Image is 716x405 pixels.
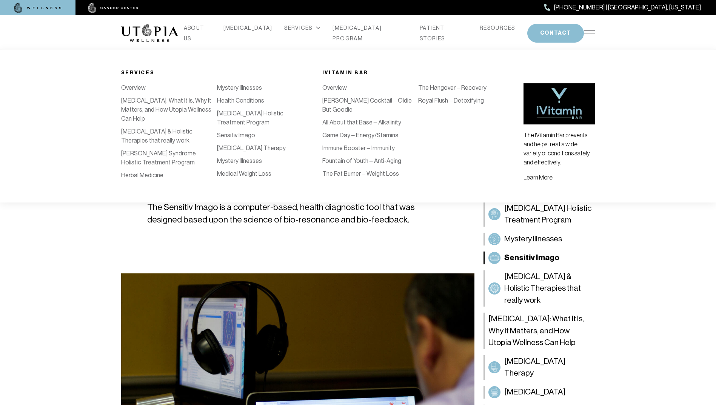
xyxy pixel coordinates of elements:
div: Services [121,68,313,77]
img: vitamin bar [524,83,595,124]
span: [MEDICAL_DATA] & Holistic Therapies that really work [504,271,591,307]
a: [MEDICAL_DATA] Holistic Treatment Program [217,110,283,126]
img: Mystery Illnesses [490,235,499,244]
a: [MEDICAL_DATA]: What It Is, Why It Matters, and How Utopia Wellness Can Help [483,313,595,349]
a: [MEDICAL_DATA]: What It Is, Why It Matters, and How Utopia Wellness Can Help [121,97,211,122]
a: [PERSON_NAME] Syndrome Holistic Treatment Program [121,150,196,166]
img: logo [121,24,178,42]
img: cancer center [88,3,139,13]
a: Mystery Illnesses [217,84,262,91]
button: CONTACT [527,24,584,43]
a: Peroxide Therapy[MEDICAL_DATA] Therapy [483,355,595,380]
a: [PERSON_NAME] Cocktail – Oldie But Goodie [322,97,412,113]
a: Learn More [524,174,553,181]
a: [MEDICAL_DATA] [313,110,359,117]
a: The Fat Burner – Weight Loss [322,170,399,177]
a: Dementia Holistic Treatment Program[MEDICAL_DATA] Holistic Treatment Program [483,202,595,227]
div: iVitamin Bar [322,68,514,77]
a: Immune Booster – Immunity [322,144,395,152]
a: Mystery Illnesses [217,157,262,164]
a: Overview [121,84,146,91]
span: Sensitiv Imago [504,252,559,264]
a: The Hangover – Recovery [418,84,487,91]
a: RESOURCES [480,23,515,33]
a: Overview [322,84,347,91]
a: Long COVID & Holistic Therapies that really work[MEDICAL_DATA] & Holistic Therapies that really work [483,270,595,307]
img: Peroxide Therapy [490,363,499,372]
a: PATIENT STORIES [420,23,468,44]
img: Long COVID & Holistic Therapies that really work [490,284,499,293]
a: [MEDICAL_DATA] PROGRAM [333,23,408,44]
img: Colon Therapy [490,388,499,397]
a: Detoxification [313,97,351,104]
a: Sensitiv ImagoSensitiv Imago [483,252,595,264]
p: The IVitamin Bar prevents and helps treat a wide variety of conditions safely and effectively. [524,130,595,167]
a: ABOUT US [184,23,211,44]
a: Game Day – Energy/Stamina [322,132,399,139]
a: [MEDICAL_DATA] [313,123,359,130]
div: SERVICES [284,23,320,33]
a: [MEDICAL_DATA] Therapy [217,144,286,152]
p: The Sensitiv Imago is a computer-based, health diagnostic tool that was designed based upon the s... [147,201,448,226]
a: Medical Weight Loss [217,170,271,177]
span: [MEDICAL_DATA] [504,386,565,398]
a: All About that Base – Alkalinity [322,119,401,126]
img: Sensitiv Imago [490,253,499,262]
span: [PHONE_NUMBER] | [GEOGRAPHIC_DATA], [US_STATE] [554,3,701,12]
a: Fountain of Youth – Anti-Aging [322,157,401,164]
img: icon-hamburger [584,30,595,36]
img: wellness [14,3,62,13]
span: [MEDICAL_DATA] Holistic Treatment Program [504,202,591,226]
a: Mystery IllnessesMystery Illnesses [483,233,595,245]
a: Colon Therapy[MEDICAL_DATA] [483,386,595,399]
span: Mystery Illnesses [504,233,562,245]
span: [MEDICAL_DATA]: What It Is, Why It Matters, and How Utopia Wellness Can Help [488,313,591,349]
a: Herbal Medicine [121,172,163,179]
a: Bio-Identical Hormones [313,135,376,143]
img: Dementia Holistic Treatment Program [490,210,499,219]
a: Sensitiv Imago [217,132,255,139]
a: [PHONE_NUMBER] | [GEOGRAPHIC_DATA], [US_STATE] [544,3,701,12]
span: [MEDICAL_DATA] Therapy [504,356,591,379]
a: [MEDICAL_DATA] [223,23,273,33]
a: IV Vitamin Therapy [313,84,362,91]
a: Royal Flush – Detoxifying [418,97,484,104]
a: Health Conditions [217,97,264,104]
a: [MEDICAL_DATA] & Holistic Therapies that really work [121,128,192,144]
